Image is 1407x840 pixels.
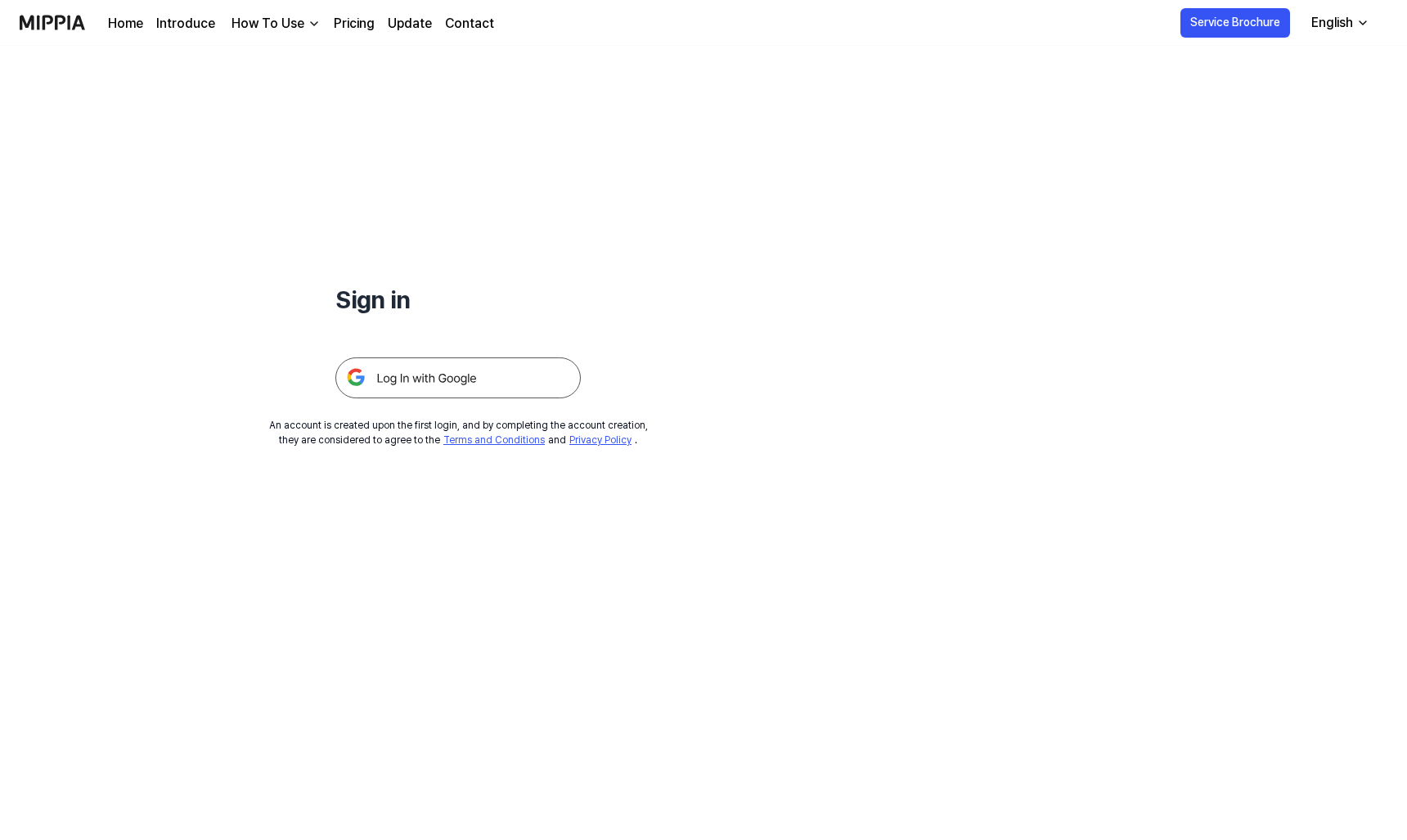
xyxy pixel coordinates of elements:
[228,14,308,34] div: How To Use
[334,14,375,34] a: Pricing
[443,434,545,446] a: Terms and Conditions
[1298,7,1379,39] button: English
[335,281,581,318] h1: Sign in
[335,357,581,398] img: 구글 로그인 버튼
[156,14,215,34] a: Introduce
[308,17,321,30] img: down
[569,434,632,446] a: Privacy Policy
[445,14,494,34] a: Contact
[108,14,143,34] a: Home
[1180,8,1290,38] button: Service Brochure
[269,418,648,447] div: An account is created upon the first login, and by completing the account creation, they are cons...
[228,14,321,34] button: How To Use
[388,14,432,34] a: Update
[1308,13,1356,33] div: English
